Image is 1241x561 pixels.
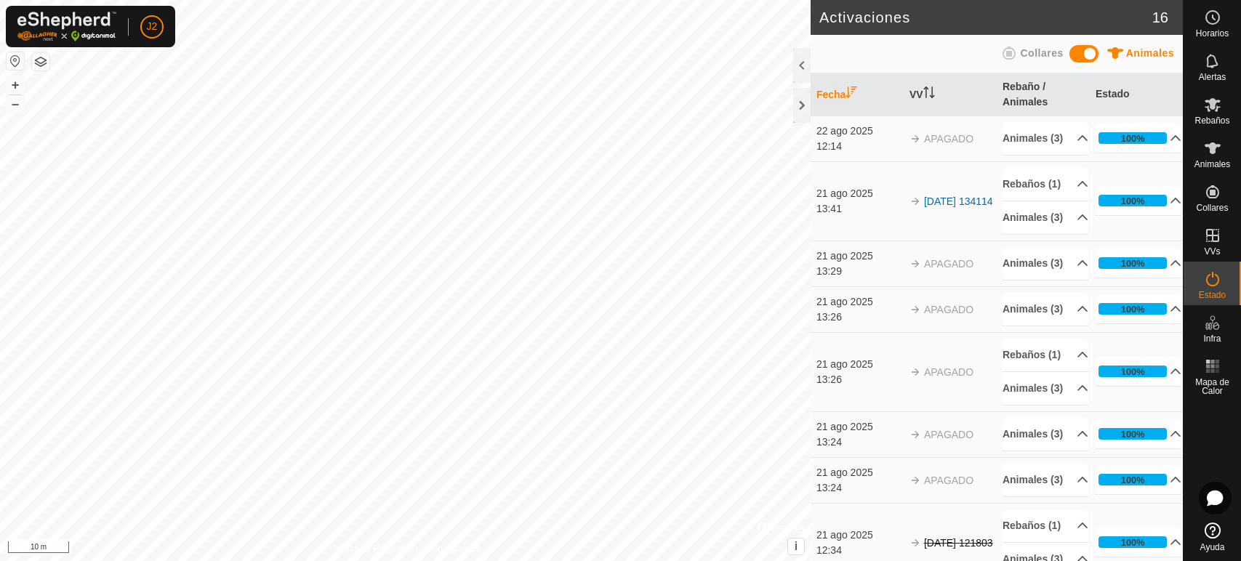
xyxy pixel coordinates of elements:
[1184,517,1241,557] a: Ayuda
[924,366,973,378] span: APAGADO
[1200,543,1225,552] span: Ayuda
[1099,366,1167,377] div: 100%
[811,73,904,116] th: Fecha
[795,540,798,552] span: i
[1003,418,1088,451] p-accordion-header: Animales (3)
[1121,427,1145,441] div: 100%
[1096,528,1181,557] p-accordion-header: 100%
[816,372,902,387] div: 13:26
[1099,195,1167,206] div: 100%
[1096,465,1181,494] p-accordion-header: 100%
[147,19,158,34] span: J2
[1096,357,1181,386] p-accordion-header: 100%
[1199,73,1226,81] span: Alertas
[1196,29,1229,38] span: Horarios
[924,304,973,315] span: APAGADO
[1194,160,1230,169] span: Animales
[1194,116,1229,125] span: Rebaños
[816,201,902,217] div: 13:41
[17,12,116,41] img: Logo Gallagher
[1187,378,1237,395] span: Mapa de Calor
[1196,203,1228,212] span: Collares
[1003,372,1088,405] p-accordion-header: Animales (3)
[7,76,24,94] button: +
[997,73,1090,116] th: Rebaño / Animales
[816,465,902,480] div: 21 ago 2025
[816,186,902,201] div: 21 ago 2025
[1126,47,1174,59] span: Animales
[1003,168,1088,201] p-accordion-header: Rebaños (1)
[1096,294,1181,323] p-accordion-header: 100%
[909,475,921,486] img: arrow
[1096,419,1181,448] p-accordion-header: 100%
[909,195,921,207] img: arrow
[816,543,902,558] div: 12:34
[1003,339,1088,371] p-accordion-header: Rebaños (1)
[1020,47,1063,59] span: Collares
[1099,132,1167,144] div: 100%
[431,542,480,555] a: Contáctenos
[1099,474,1167,485] div: 100%
[1121,132,1145,145] div: 100%
[909,366,921,378] img: arrow
[330,542,414,555] a: Política de Privacidad
[909,258,921,270] img: arrow
[1096,249,1181,278] p-accordion-header: 100%
[924,537,993,549] s: [DATE] 121803
[1099,257,1167,269] div: 100%
[816,124,902,139] div: 22 ago 2025
[1003,464,1088,496] p-accordion-header: Animales (3)
[1099,428,1167,440] div: 100%
[816,249,902,264] div: 21 ago 2025
[1121,365,1145,379] div: 100%
[924,475,973,486] span: APAGADO
[1121,473,1145,487] div: 100%
[1090,73,1183,116] th: Estado
[1121,536,1145,549] div: 100%
[909,429,921,440] img: arrow
[816,139,902,154] div: 12:14
[7,95,24,113] button: –
[816,357,902,372] div: 21 ago 2025
[846,89,857,100] p-sorticon: Activar para ordenar
[816,310,902,325] div: 13:26
[1203,334,1221,343] span: Infra
[909,537,921,549] img: arrow
[923,89,935,100] p-sorticon: Activar para ordenar
[1199,291,1226,299] span: Estado
[816,480,902,496] div: 13:24
[1003,201,1088,234] p-accordion-header: Animales (3)
[1096,124,1181,153] p-accordion-header: 100%
[7,52,24,70] button: Restablecer Mapa
[816,435,902,450] div: 13:24
[1003,509,1088,542] p-accordion-header: Rebaños (1)
[924,429,973,440] span: APAGADO
[1121,302,1145,316] div: 100%
[788,538,804,554] button: i
[1152,7,1168,28] span: 16
[924,195,993,207] a: [DATE] 134114
[1121,194,1145,208] div: 100%
[1003,247,1088,280] p-accordion-header: Animales (3)
[904,73,997,116] th: VV
[924,258,973,270] span: APAGADO
[816,294,902,310] div: 21 ago 2025
[909,304,921,315] img: arrow
[1099,303,1167,315] div: 100%
[819,9,1152,26] h2: Activaciones
[816,528,902,543] div: 21 ago 2025
[816,419,902,435] div: 21 ago 2025
[816,264,902,279] div: 13:29
[1121,257,1145,270] div: 100%
[924,133,973,145] span: APAGADO
[1099,536,1167,548] div: 100%
[1003,122,1088,155] p-accordion-header: Animales (3)
[909,133,921,145] img: arrow
[1003,293,1088,326] p-accordion-header: Animales (3)
[32,53,49,70] button: Capas del Mapa
[1204,247,1220,256] span: VVs
[1096,186,1181,215] p-accordion-header: 100%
